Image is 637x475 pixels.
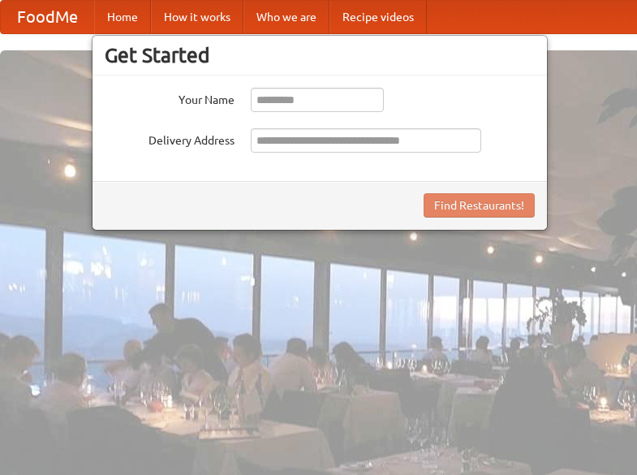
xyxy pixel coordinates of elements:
[94,1,151,33] a: Home
[105,88,235,108] label: Your Name
[424,193,535,218] button: Find Restaurants!
[329,1,427,33] a: Recipe videos
[1,1,94,33] a: FoodMe
[105,128,235,149] label: Delivery Address
[151,1,243,33] a: How it works
[243,1,329,33] a: Who we are
[105,43,535,67] h3: Get Started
